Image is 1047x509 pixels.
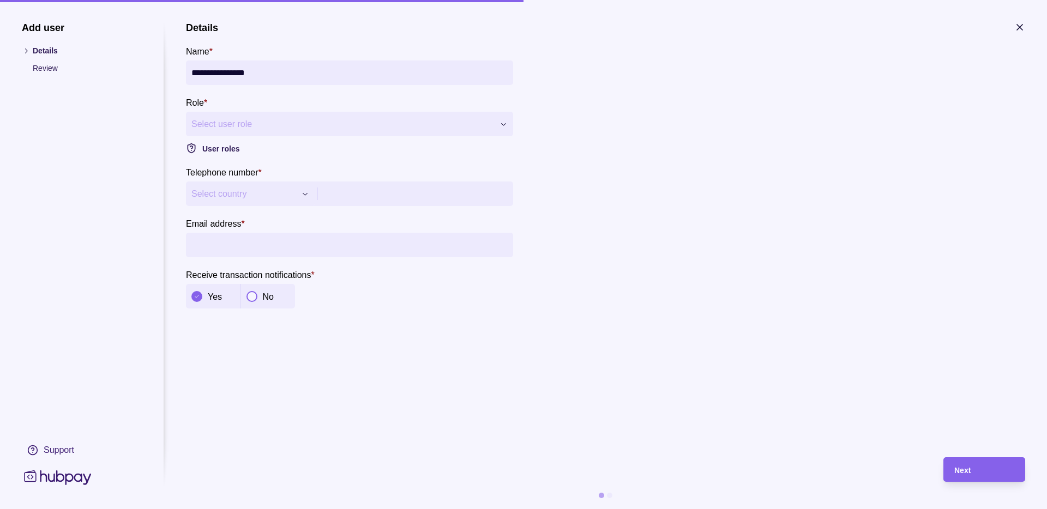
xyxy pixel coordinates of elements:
p: Yes [208,292,222,301]
label: Role [186,96,207,109]
button: User roles [186,142,513,155]
a: Support [22,439,142,462]
div: Support [44,444,74,456]
input: Telephone number [326,181,508,206]
input: Email address [191,233,508,257]
label: Name [186,45,213,58]
p: Name [186,47,209,56]
button: Next [943,457,1025,482]
span: User roles [202,144,239,153]
p: Role [186,98,204,107]
label: Receive transaction notifications [186,268,315,281]
p: No [263,292,274,301]
p: Email address [186,219,241,228]
h1: Details [186,22,218,34]
p: Review [33,62,142,74]
p: Receive transaction notifications [186,270,311,280]
label: Email address [186,217,245,230]
p: Details [33,45,142,57]
span: Next [954,466,971,475]
label: Telephone number [186,166,262,179]
input: Name [191,60,508,85]
p: Telephone number [186,168,258,177]
h1: Add user [22,22,142,34]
